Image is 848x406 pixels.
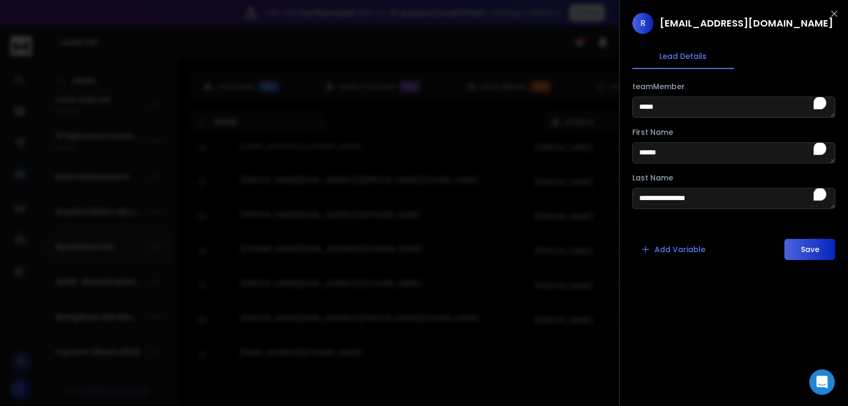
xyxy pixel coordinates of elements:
button: Lead Details [632,45,734,69]
h1: [EMAIL_ADDRESS][DOMAIN_NAME] [660,16,833,31]
label: First Name [632,128,673,136]
label: teamMember [632,83,685,90]
textarea: To enrich screen reader interactions, please activate Accessibility in Grammarly extension settings [632,142,835,163]
label: Last Name [632,174,673,182]
textarea: To enrich screen reader interactions, please activate Accessibility in Grammarly extension settings [632,188,835,209]
button: Save [784,239,835,260]
span: R [632,13,653,34]
textarea: To enrich screen reader interactions, please activate Accessibility in Grammarly extension settings [632,97,835,118]
div: Open Intercom Messenger [809,369,835,395]
button: Add Variable [632,239,714,260]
